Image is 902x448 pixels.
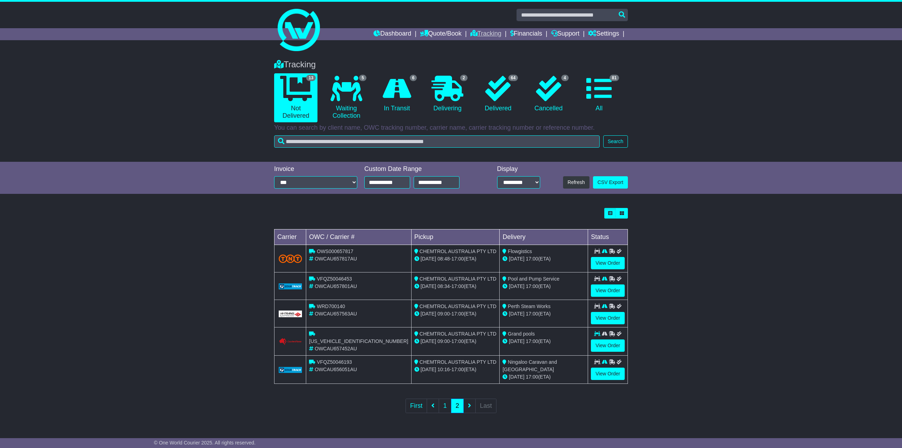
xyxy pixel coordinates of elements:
[502,283,585,290] div: (ETA)
[438,338,450,344] span: 09:00
[591,284,625,297] a: View Order
[274,124,628,132] p: You can search by client name, OWC tracking number, carrier name, carrier tracking number or refe...
[526,338,538,344] span: 17:00
[508,331,535,337] span: Grand pools
[279,283,302,290] img: GetCarrierServiceLogo
[420,359,496,365] span: CHEMTROL AUSTRALIA PTY LTD
[502,255,585,263] div: (ETA)
[315,346,357,351] span: OWCAU657452AU
[591,312,625,324] a: View Order
[317,276,352,282] span: VFQZ50046453
[451,256,464,262] span: 17:00
[271,60,631,70] div: Tracking
[438,283,450,289] span: 08:34
[438,311,450,317] span: 09:00
[421,283,436,289] span: [DATE]
[451,338,464,344] span: 17:00
[315,256,357,262] span: OWCAU657817AU
[591,368,625,380] a: View Order
[274,165,357,173] div: Invoice
[509,311,524,317] span: [DATE]
[315,311,357,317] span: OWCAU657563AU
[502,338,585,345] div: (ETA)
[375,73,419,115] a: 6 In Transit
[563,176,589,189] button: Refresh
[414,366,497,373] div: - (ETA)
[279,311,302,317] img: GetCarrierServiceLogo
[274,229,306,245] td: Carrier
[364,165,477,173] div: Custom Date Range
[610,75,619,81] span: 81
[497,165,540,173] div: Display
[508,276,559,282] span: Pool and Pump Service
[359,75,366,81] span: 5
[406,399,427,413] a: First
[306,229,411,245] td: OWC / Carrier #
[508,75,518,81] span: 64
[414,338,497,345] div: - (ETA)
[451,367,464,372] span: 17:00
[420,28,462,40] a: Quote/Book
[509,338,524,344] span: [DATE]
[526,311,538,317] span: 17:00
[421,367,436,372] span: [DATE]
[470,28,501,40] a: Tracking
[309,338,408,344] span: [US_VEHICLE_IDENTIFICATION_NUMBER]
[154,440,256,446] span: © One World Courier 2025. All rights reserved.
[451,283,464,289] span: 17:00
[526,374,538,380] span: 17:00
[593,176,628,189] a: CSV Export
[603,135,628,148] button: Search
[426,73,469,115] a: 2 Delivering
[317,303,345,309] span: WRD700140
[421,311,436,317] span: [DATE]
[527,73,570,115] a: 4 Cancelled
[460,75,468,81] span: 2
[588,28,619,40] a: Settings
[451,399,464,413] a: 2
[315,367,357,372] span: OWCAU656051AU
[279,338,302,345] img: Couriers_Please.png
[420,303,496,309] span: CHEMTROL AUSTRALIA PTY LTD
[551,28,580,40] a: Support
[414,255,497,263] div: - (ETA)
[439,399,451,413] a: 1
[591,339,625,352] a: View Order
[438,256,450,262] span: 08:48
[502,359,557,372] span: Ningaloo Caravan and [GEOGRAPHIC_DATA]
[420,331,496,337] span: CHEMTROL AUSTRALIA PTY LTD
[438,367,450,372] span: 10:16
[279,367,302,373] img: GetCarrierServiceLogo
[502,310,585,318] div: (ETA)
[588,229,628,245] td: Status
[500,229,588,245] td: Delivery
[315,283,357,289] span: OWCAU657801AU
[420,248,496,254] span: CHEMTROL AUSTRALIA PTY LTD
[509,283,524,289] span: [DATE]
[526,256,538,262] span: 17:00
[411,229,500,245] td: Pickup
[526,283,538,289] span: 17:00
[317,359,352,365] span: VFQZ50046193
[420,276,496,282] span: CHEMTROL AUSTRALIA PTY LTD
[421,256,436,262] span: [DATE]
[509,374,524,380] span: [DATE]
[508,248,532,254] span: Flowgistics
[451,311,464,317] span: 17:00
[476,73,520,115] a: 64 Delivered
[414,310,497,318] div: - (ETA)
[279,254,302,263] img: TNT_Domestic.png
[421,338,436,344] span: [DATE]
[410,75,417,81] span: 6
[577,73,621,115] a: 81 All
[274,73,317,122] a: 13 Not Delivered
[502,373,585,381] div: (ETA)
[306,75,316,81] span: 13
[317,248,353,254] span: OWS000657817
[591,257,625,269] a: View Order
[325,73,368,122] a: 5 Waiting Collection
[373,28,411,40] a: Dashboard
[509,256,524,262] span: [DATE]
[561,75,569,81] span: 4
[508,303,550,309] span: Perth Steam Works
